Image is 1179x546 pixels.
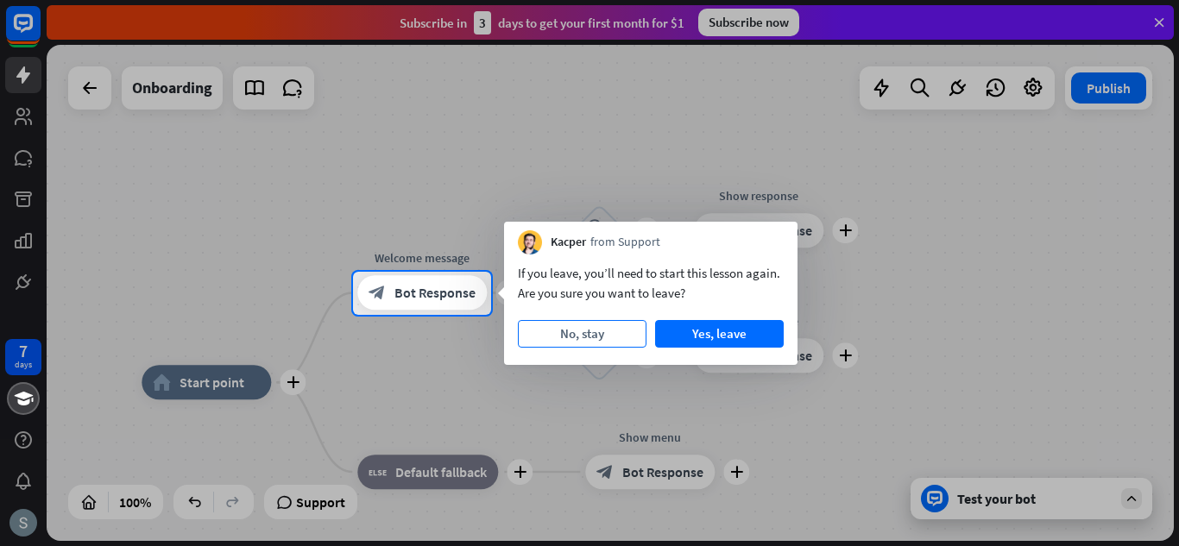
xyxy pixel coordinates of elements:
[590,234,660,251] span: from Support
[518,263,784,303] div: If you leave, you’ll need to start this lesson again. Are you sure you want to leave?
[551,234,586,251] span: Kacper
[14,7,66,59] button: Open LiveChat chat widget
[518,320,646,348] button: No, stay
[655,320,784,348] button: Yes, leave
[394,285,476,302] span: Bot Response
[369,285,386,302] i: block_bot_response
